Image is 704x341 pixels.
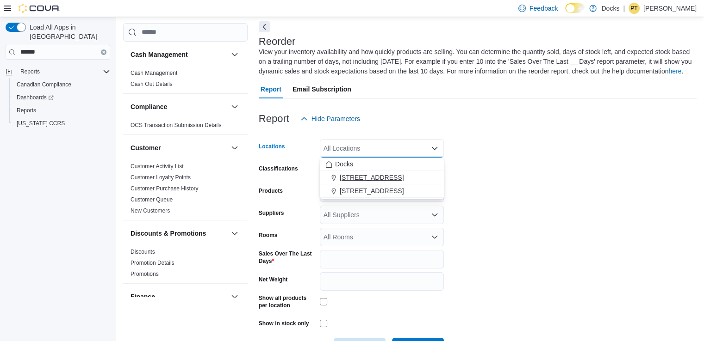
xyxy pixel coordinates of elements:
[9,91,114,104] a: Dashboards
[131,248,155,256] span: Discounts
[131,50,188,59] h3: Cash Management
[131,174,191,181] a: Customer Loyalty Points
[259,250,316,265] label: Sales Over The Last Days
[131,207,170,214] span: New Customers
[229,228,240,239] button: Discounts & Promotions
[17,94,54,101] span: Dashboards
[259,143,285,150] label: Locations
[13,105,110,116] span: Reports
[623,3,625,14] p: |
[259,276,287,283] label: Net Weight
[123,246,248,283] div: Discounts & Promotions
[131,196,173,203] span: Customer Queue
[131,260,174,266] a: Promotion Details
[131,229,206,238] h3: Discounts & Promotions
[229,291,240,302] button: Finance
[19,4,60,13] img: Cova
[293,80,351,98] span: Email Subscription
[259,209,284,217] label: Suppliers
[259,47,692,76] div: View your inventory availability and how quickly products are selling. You can determine the quan...
[630,3,637,14] span: PT
[101,49,106,55] button: Clear input
[530,4,558,13] span: Feedback
[259,165,298,172] label: Classifications
[340,173,404,182] span: [STREET_ADDRESS]
[259,231,278,239] label: Rooms
[131,185,199,192] span: Customer Purchase History
[259,320,309,327] label: Show in stock only
[9,104,114,117] button: Reports
[123,161,248,220] div: Customer
[131,207,170,214] a: New Customers
[565,3,585,13] input: Dark Mode
[643,3,697,14] p: [PERSON_NAME]
[320,184,444,198] button: [STREET_ADDRESS]
[131,102,167,111] h3: Compliance
[17,107,36,114] span: Reports
[131,50,227,59] button: Cash Management
[131,229,227,238] button: Discounts & Promotions
[131,271,159,277] a: Promotions
[123,120,248,134] div: Compliance
[131,81,173,87] a: Cash Out Details
[131,292,227,301] button: Finance
[131,143,161,152] h3: Customer
[261,80,281,98] span: Report
[131,249,155,255] a: Discounts
[13,79,110,90] span: Canadian Compliance
[131,69,177,77] span: Cash Management
[431,233,438,241] button: Open list of options
[131,122,222,128] a: OCS Transaction Submission Details
[320,158,444,198] div: Choose from the following options
[131,70,177,76] a: Cash Management
[320,171,444,184] button: [STREET_ADDRESS]
[6,61,110,154] nav: Complex example
[131,185,199,192] a: Customer Purchase History
[13,105,40,116] a: Reports
[431,211,438,219] button: Open list of options
[229,142,240,153] button: Customer
[20,68,40,75] span: Reports
[13,92,57,103] a: Dashboards
[17,81,71,88] span: Canadian Compliance
[297,110,364,128] button: Hide Parameters
[13,118,69,129] a: [US_STATE] CCRS
[340,186,404,195] span: [STREET_ADDRESS]
[312,114,360,123] span: Hide Parameters
[259,21,270,32] button: Next
[259,36,295,47] h3: Reorder
[431,145,438,152] button: Close list of options
[229,49,240,60] button: Cash Management
[13,79,75,90] a: Canadian Compliance
[123,67,248,93] div: Cash Management
[17,120,65,127] span: [US_STATE] CCRS
[259,187,283,195] label: Products
[131,292,155,301] h3: Finance
[259,294,316,309] label: Show all products per location
[9,117,114,130] button: [US_STATE] CCRS
[131,143,227,152] button: Customer
[9,78,114,91] button: Canadian Compliance
[13,92,110,103] span: Dashboards
[229,101,240,112] button: Compliance
[259,113,289,124] h3: Report
[2,65,114,78] button: Reports
[131,163,184,170] a: Customer Activity List
[131,102,227,111] button: Compliance
[17,66,110,77] span: Reports
[131,259,174,267] span: Promotion Details
[601,3,619,14] p: Docks
[629,3,640,14] div: Patrick Telford
[17,66,44,77] button: Reports
[131,196,173,203] a: Customer Queue
[320,158,444,171] button: Docks
[335,159,353,169] span: Docks
[131,80,173,88] span: Cash Out Details
[13,118,110,129] span: Washington CCRS
[26,23,110,41] span: Load All Apps in [GEOGRAPHIC_DATA]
